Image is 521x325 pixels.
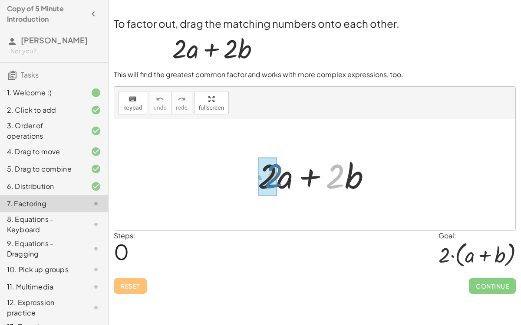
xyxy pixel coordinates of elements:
div: 10. Pick up groups [7,264,77,275]
i: Task finished and correct. [91,181,101,192]
div: 12. Expression practice [7,297,77,318]
div: 11. Multimedia [7,282,77,292]
i: undo [156,94,164,104]
span: fullscreen [199,105,224,111]
i: keyboard [129,94,137,104]
i: Task finished and correct. [91,105,101,115]
i: Task not started. [91,282,101,292]
span: Tasks [21,70,39,79]
div: 9. Equations - Dragging [7,238,77,259]
button: keyboardkeypad [119,91,147,114]
button: redoredo [171,91,192,114]
i: Task not started. [91,264,101,275]
span: keypad [123,105,142,111]
i: Task not started. [91,302,101,313]
img: 3377f121076139ece68a6080b70b10c2af52822142e68bb6169fbb7008498492.gif [149,31,277,67]
button: fullscreen [194,91,229,114]
h4: Copy of 5 Minute Introduction [7,3,86,24]
span: [PERSON_NAME] [21,35,88,45]
div: 7. Factoring [7,198,77,209]
div: 8. Equations - Keyboard [7,214,77,235]
i: Task finished and correct. [91,164,101,174]
div: Not you? [10,47,101,55]
div: 6. Distribution [7,181,77,192]
i: redo [178,94,186,104]
span: 0 [114,238,129,265]
i: Task finished and correct. [91,126,101,136]
div: 1. Welcome :) [7,88,77,98]
div: 3. Order of operations [7,120,77,141]
i: Task not started. [91,219,101,230]
p: This will find the greatest common factor and works with more complex expressions, too. [114,70,516,80]
label: Steps: [114,231,135,240]
i: Task finished. [91,88,101,98]
button: undoundo [149,91,171,114]
h2: To factor out, drag the matching numbers onto each other. [114,16,516,31]
i: Task not started. [91,244,101,254]
div: 2. Click to add [7,105,77,115]
i: Task not started. [91,198,101,209]
span: redo [176,105,188,111]
div: Goal: [439,231,516,241]
div: 4. Drag to move [7,146,77,157]
i: Task finished and correct. [91,146,101,157]
div: 5. Drag to combine [7,164,77,174]
span: undo [154,105,167,111]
